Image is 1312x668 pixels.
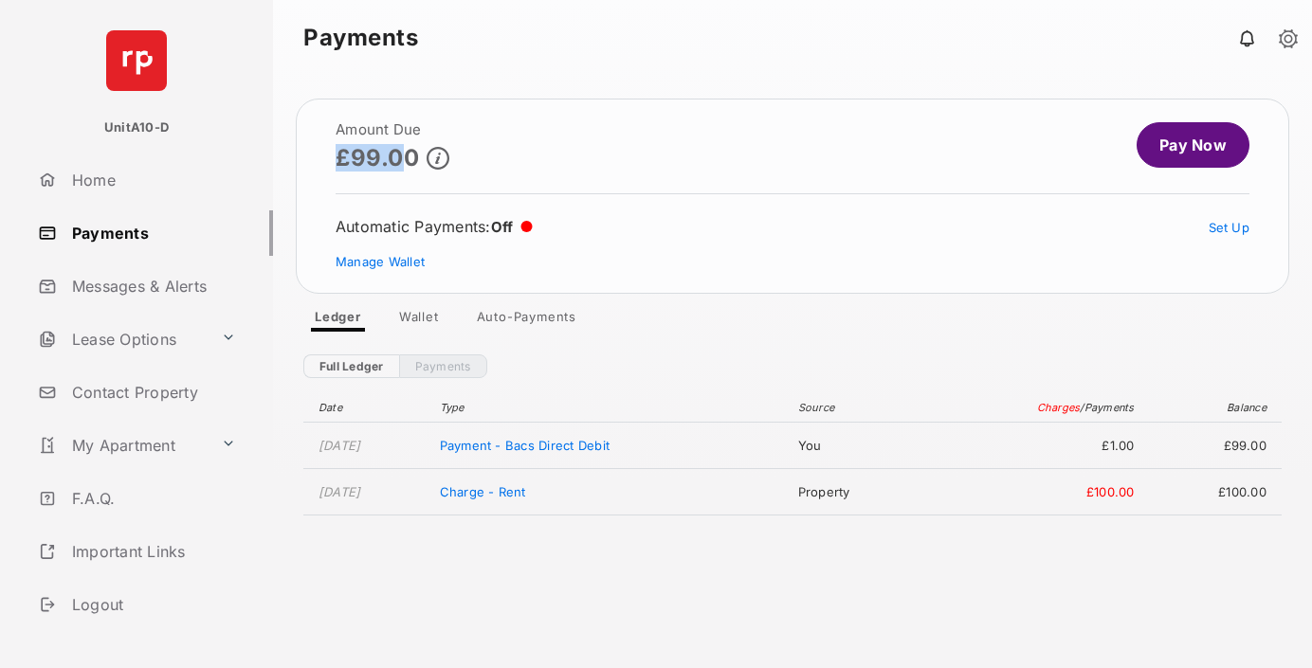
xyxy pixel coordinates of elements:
[491,218,514,236] span: Off
[30,210,273,256] a: Payments
[336,145,419,171] p: £99.00
[1144,469,1282,515] td: £100.00
[440,484,526,499] span: Charge - Rent
[933,438,1135,453] span: £1.00
[430,393,789,423] th: Type
[106,30,167,91] img: svg+xml;base64,PHN2ZyB4bWxucz0iaHR0cDovL3d3dy53My5vcmcvMjAwMC9zdmciIHdpZHRoPSI2NCIgaGVpZ2h0PSI2NC...
[104,118,169,137] p: UnitA10-D
[336,217,533,236] div: Automatic Payments :
[30,476,273,521] a: F.A.Q.
[399,354,487,378] a: Payments
[30,582,273,627] a: Logout
[1080,401,1134,414] span: / Payments
[30,157,273,203] a: Home
[319,484,361,499] time: [DATE]
[303,393,430,423] th: Date
[30,423,213,468] a: My Apartment
[303,27,418,49] strong: Payments
[303,354,399,378] a: Full Ledger
[30,316,213,362] a: Lease Options
[789,469,923,515] td: Property
[30,370,273,415] a: Contact Property
[933,484,1135,499] span: £100.00
[336,122,449,137] h2: Amount Due
[1144,423,1282,469] td: £99.00
[1144,393,1282,423] th: Balance
[440,438,610,453] span: Payment - Bacs Direct Debit
[300,309,376,332] a: Ledger
[384,309,454,332] a: Wallet
[789,423,923,469] td: You
[30,263,273,309] a: Messages & Alerts
[336,254,425,269] a: Manage Wallet
[319,438,361,453] time: [DATE]
[462,309,592,332] a: Auto-Payments
[30,529,244,574] a: Important Links
[1209,220,1250,235] a: Set Up
[789,393,923,423] th: Source
[1037,401,1081,414] span: Charges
